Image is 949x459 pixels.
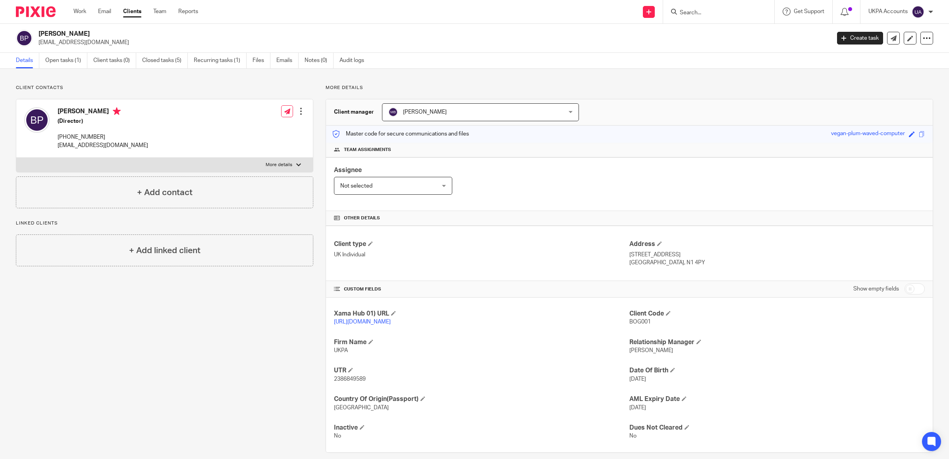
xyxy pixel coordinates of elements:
[16,85,313,91] p: Client contacts
[58,133,148,141] p: [PHONE_NUMBER]
[794,9,824,14] span: Get Support
[129,244,201,257] h4: + Add linked client
[334,310,629,318] h4: Xama Hub 01) URL
[334,376,366,382] span: 2386849589
[334,366,629,375] h4: UTR
[58,107,148,117] h4: [PERSON_NAME]
[58,141,148,149] p: [EMAIL_ADDRESS][DOMAIN_NAME]
[16,6,56,17] img: Pixie
[629,433,637,439] span: No
[16,220,313,227] p: Linked clients
[629,319,651,325] span: BOG001
[73,8,86,15] a: Work
[39,30,668,38] h2: [PERSON_NAME]
[58,117,148,125] h5: (Director)
[334,405,389,411] span: [GEOGRAPHIC_DATA]
[326,85,933,91] p: More details
[334,286,629,292] h4: CUSTOM FIELDS
[403,109,447,115] span: [PERSON_NAME]
[629,405,646,411] span: [DATE]
[153,8,166,15] a: Team
[123,8,141,15] a: Clients
[334,348,348,353] span: UKPA
[629,251,925,259] p: [STREET_ADDRESS]
[276,53,299,68] a: Emails
[334,240,629,248] h4: Client type
[137,186,193,199] h4: + Add contact
[912,6,924,18] img: svg%3E
[334,338,629,347] h4: Firm Name
[340,183,372,189] span: Not selected
[629,424,925,432] h4: Dues Not Cleared
[679,10,750,17] input: Search
[629,240,925,248] h4: Address
[334,424,629,432] h4: Inactive
[629,348,673,353] span: [PERSON_NAME]
[837,32,883,45] a: Create task
[853,285,899,293] label: Show empty fields
[332,130,469,138] p: Master code for secure communications and files
[344,215,380,221] span: Other details
[629,259,925,267] p: [GEOGRAPHIC_DATA], N1 4PY
[178,8,198,15] a: Reports
[305,53,334,68] a: Notes (0)
[629,366,925,375] h4: Date Of Birth
[142,53,188,68] a: Closed tasks (5)
[93,53,136,68] a: Client tasks (0)
[334,319,391,325] a: [URL][DOMAIN_NAME]
[629,310,925,318] h4: Client Code
[344,147,391,153] span: Team assignments
[45,53,87,68] a: Open tasks (1)
[334,395,629,403] h4: Country Of Origin(Passport)
[339,53,370,68] a: Audit logs
[98,8,111,15] a: Email
[388,107,398,117] img: svg%3E
[334,251,629,259] p: UK Individual
[629,376,646,382] span: [DATE]
[253,53,270,68] a: Files
[16,53,39,68] a: Details
[334,167,362,173] span: Assignee
[629,395,925,403] h4: AML Expiry Date
[113,107,121,115] i: Primary
[266,162,292,168] p: More details
[16,30,33,46] img: svg%3E
[868,8,908,15] p: UKPA Accounts
[831,130,905,139] div: vegan-plum-waved-computer
[39,39,825,46] p: [EMAIL_ADDRESS][DOMAIN_NAME]
[334,433,341,439] span: No
[194,53,247,68] a: Recurring tasks (1)
[24,107,50,133] img: svg%3E
[629,338,925,347] h4: Relationship Manager
[334,108,374,116] h3: Client manager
